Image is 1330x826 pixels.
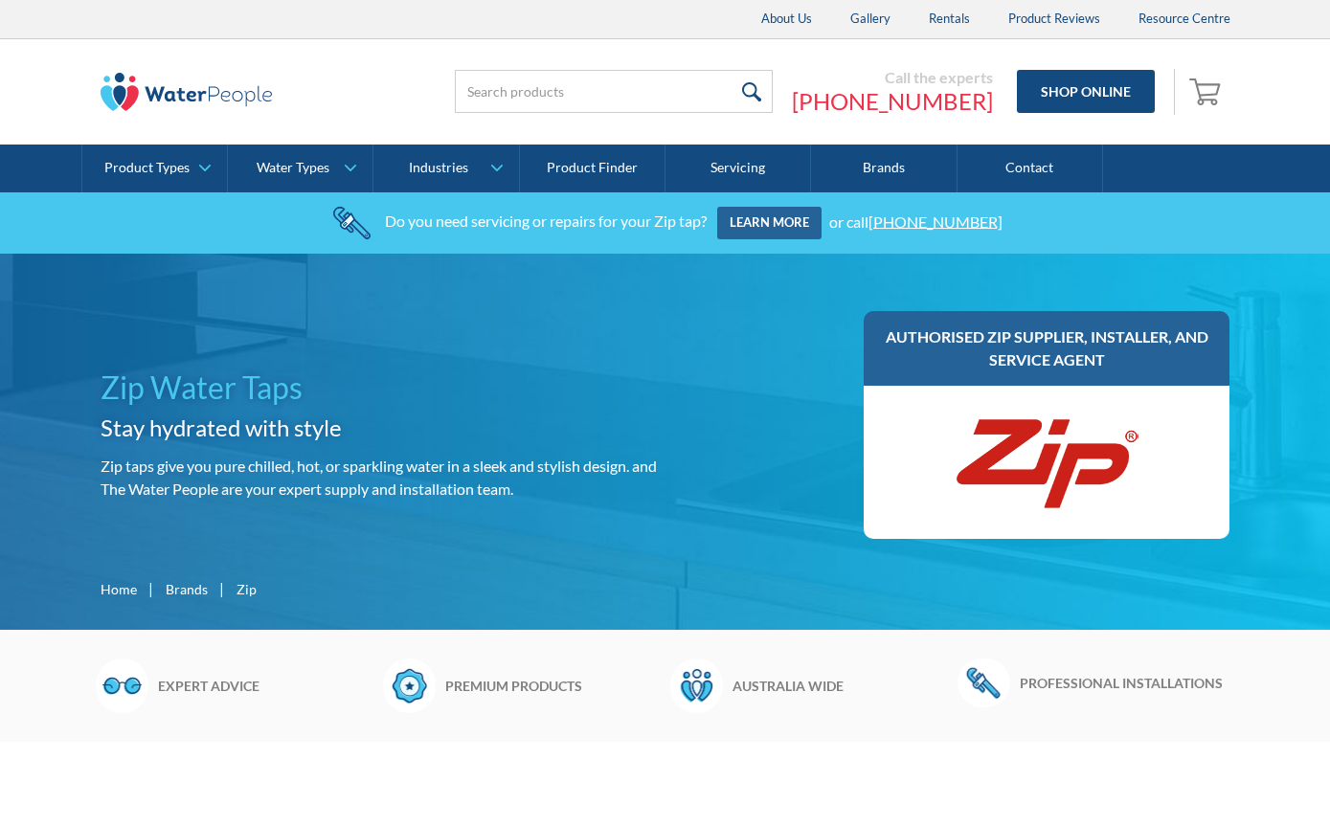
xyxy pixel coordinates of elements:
[1184,69,1230,115] a: Open empty cart
[96,659,148,712] img: Glasses
[257,160,329,176] div: Water Types
[158,676,373,696] h6: Expert advice
[101,579,137,599] a: Home
[101,73,273,111] img: The Water People
[811,145,957,192] a: Brands
[101,365,658,411] h1: Zip Water Taps
[1189,76,1226,106] img: shopping cart
[166,579,208,599] a: Brands
[958,145,1103,192] a: Contact
[101,411,658,445] h2: Stay hydrated with style
[1017,70,1155,113] a: Shop Online
[373,145,518,192] a: Industries
[670,659,723,712] img: Waterpeople Symbol
[104,160,190,176] div: Product Types
[733,676,948,696] h6: Australia wide
[520,145,665,192] a: Product Finder
[385,212,707,230] div: Do you need servicing or repairs for your Zip tap?
[665,145,811,192] a: Servicing
[445,676,661,696] h6: Premium products
[228,145,372,192] a: Water Types
[237,579,257,599] div: Zip
[147,577,156,600] div: |
[868,212,1003,230] a: [PHONE_NUMBER]
[217,577,227,600] div: |
[82,145,227,192] a: Product Types
[717,207,822,239] a: Learn more
[1020,673,1235,693] h6: Professional installations
[829,212,1003,230] div: or call
[409,160,468,176] div: Industries
[958,659,1010,706] img: Wrench
[883,325,1211,371] h3: Authorised Zip supplier, installer, and service agent
[951,405,1142,520] img: Zip
[383,659,436,712] img: Badge
[455,70,773,113] input: Search products
[101,455,658,501] p: Zip taps give you pure chilled, hot, or sparkling water in a sleek and stylish design. and The Wa...
[792,87,993,116] a: [PHONE_NUMBER]
[792,68,993,87] div: Call the experts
